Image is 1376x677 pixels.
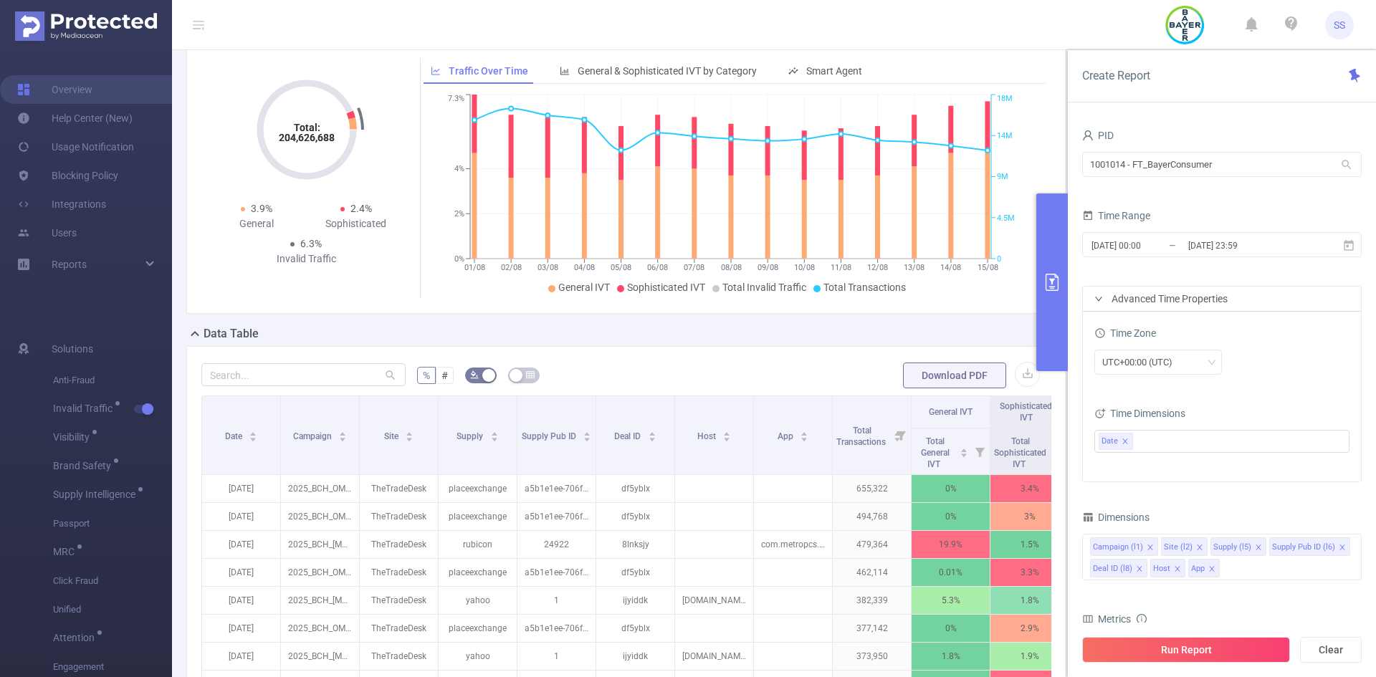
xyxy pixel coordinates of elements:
[921,436,950,469] span: Total General IVT
[1161,537,1208,556] li: Site (l2)
[990,643,1069,670] p: 1.9%
[457,431,485,441] span: Supply
[281,615,359,642] p: 2025_BCH_OMWU50 [263579]
[1164,538,1193,557] div: Site (l2)
[583,430,591,438] div: Sort
[1048,428,1069,474] i: Filter menu
[360,475,438,502] p: TheTradeDesk
[994,436,1046,469] span: Total Sophisticated IVT
[722,430,731,438] div: Sort
[627,282,705,293] span: Sophisticated IVT
[281,587,359,614] p: 2025_BCH_[MEDICAL_DATA]-Base [262332]
[929,407,973,417] span: General IVT
[990,615,1069,642] p: 2.9%
[423,370,430,381] span: %
[1093,560,1132,578] div: Deal ID (l8)
[1083,287,1361,311] div: icon: rightAdvanced Time Properties
[405,430,414,438] div: Sort
[249,430,257,434] i: icon: caret-up
[800,430,808,438] div: Sort
[1255,544,1262,552] i: icon: close
[1082,130,1114,141] span: PID
[977,263,998,272] tspan: 15/08
[754,531,832,558] p: com.metropcs.metrozone
[52,335,93,363] span: Solutions
[17,104,133,133] a: Help Center (New)
[360,559,438,586] p: TheTradeDesk
[526,370,535,379] i: icon: table
[1136,433,1139,450] input: filter select
[439,503,517,530] p: placeexchange
[431,66,441,76] i: icon: line-chart
[1099,433,1133,450] li: Date
[202,503,280,530] p: [DATE]
[697,431,718,441] span: Host
[997,95,1013,104] tspan: 18M
[384,431,401,441] span: Site
[990,587,1069,614] p: 1.8%
[990,475,1069,502] p: 3.4%
[1174,565,1181,574] i: icon: close
[1082,613,1131,625] span: Metrics
[648,436,656,440] i: icon: caret-down
[53,547,80,557] span: MRC
[17,219,77,247] a: Users
[722,282,806,293] span: Total Invalid Traffic
[1090,236,1206,255] input: Start date
[830,263,851,272] tspan: 11/08
[990,559,1069,586] p: 3.3%
[1082,210,1150,221] span: Time Range
[1136,565,1143,574] i: icon: close
[249,436,257,440] i: icon: caret-down
[53,403,118,413] span: Invalid Traffic
[1102,433,1118,449] span: Date
[439,615,517,642] p: placeexchange
[360,503,438,530] p: TheTradeDesk
[202,615,280,642] p: [DATE]
[560,66,570,76] i: icon: bar-chart
[281,531,359,558] p: 2025_BCH_[MEDICAL_DATA] [262882]
[912,643,990,670] p: 1.8%
[778,431,795,441] span: App
[720,263,741,272] tspan: 08/08
[1137,614,1147,624] i: icon: info-circle
[833,643,911,670] p: 373,950
[757,263,778,272] tspan: 09/08
[454,254,464,264] tspan: 0%
[53,567,172,595] span: Click Fraud
[202,475,280,502] p: [DATE]
[867,263,888,272] tspan: 12/08
[517,475,596,502] p: a5b1e1ee-706f-40cd-8d13-d00d452b1890
[723,430,731,434] i: icon: caret-up
[201,363,406,386] input: Search...
[52,259,87,270] span: Reports
[490,430,499,438] div: Sort
[836,426,888,447] span: Total Transactions
[360,643,438,670] p: TheTradeDesk
[53,633,100,643] span: Attention
[339,436,347,440] i: icon: caret-down
[1082,512,1150,523] span: Dimensions
[912,531,990,558] p: 19.9%
[225,431,244,441] span: Date
[406,430,414,434] i: icon: caret-up
[912,615,990,642] p: 0%
[903,362,1006,388] button: Download PDF
[997,131,1013,140] tspan: 14M
[207,216,307,231] div: General
[53,489,140,499] span: Supply Intelligence
[997,254,1001,264] tspan: 0
[596,475,674,502] p: df5yblx
[517,615,596,642] p: a5b1e1ee-706f-40cd-8d13-d00d452b1890
[522,431,578,441] span: Supply Pub ID
[583,430,591,434] i: icon: caret-up
[490,430,498,434] i: icon: caret-up
[960,446,968,455] div: Sort
[251,203,272,214] span: 3.9%
[464,263,484,272] tspan: 01/08
[990,531,1069,558] p: 1.5%
[53,595,172,624] span: Unified
[1090,559,1147,577] li: Deal ID (l8)
[806,65,862,77] span: Smart Agent
[517,587,596,614] p: 1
